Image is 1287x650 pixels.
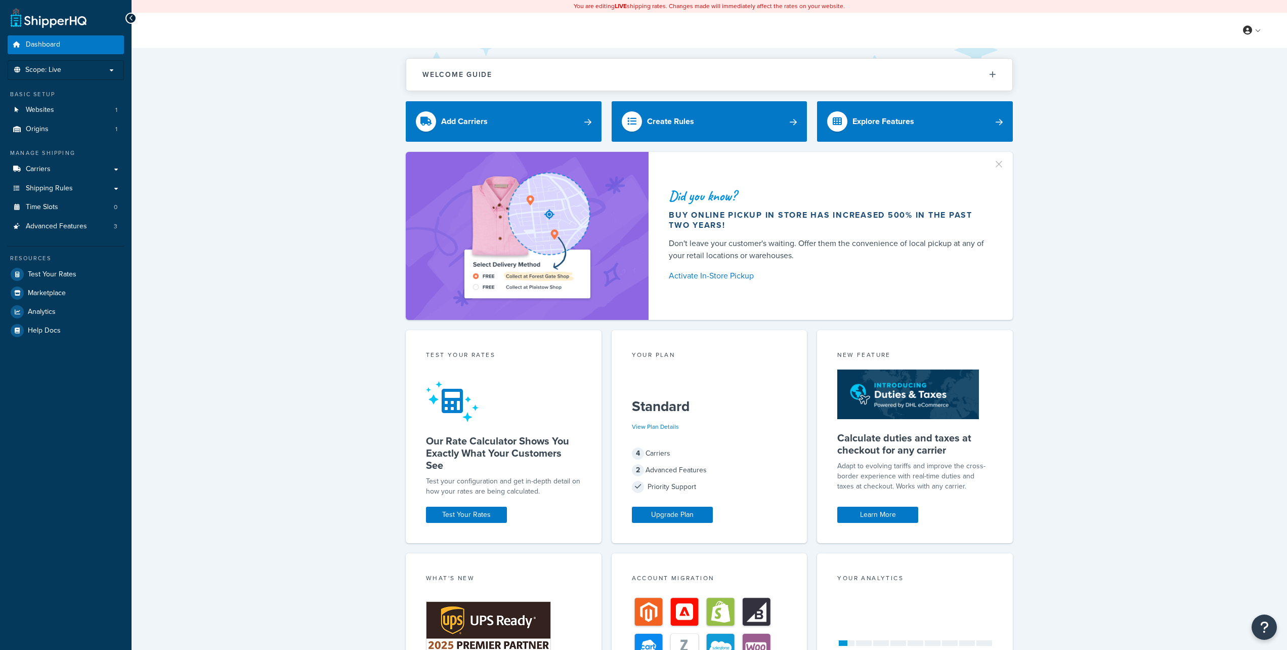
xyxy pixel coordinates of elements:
[28,289,66,298] span: Marketplace
[26,40,60,49] span: Dashboard
[817,101,1013,142] a: Explore Features
[406,59,1012,91] button: Welcome Guide
[632,448,644,460] span: 4
[8,160,124,179] a: Carriers
[669,269,989,283] a: Activate In-Store Pickup
[8,303,124,321] a: Analytics
[8,90,124,99] div: Basic Setup
[28,327,61,335] span: Help Docs
[669,189,989,203] div: Did you know?
[837,507,918,523] a: Learn More
[632,464,644,476] span: 2
[837,350,993,362] div: New Feature
[8,198,124,217] a: Time Slots0
[837,432,993,456] h5: Calculate duties and taxes at checkout for any carrier
[669,237,989,262] div: Don't leave your customer's waiting. Offer them the convenience of local pickup at any of your re...
[8,120,124,139] a: Origins1
[26,125,49,134] span: Origins
[632,422,679,431] a: View Plan Details
[837,461,993,492] p: Adapt to evolving tariffs and improve the cross-border experience with real-time duties and taxes...
[632,507,713,523] a: Upgrade Plan
[647,114,694,129] div: Create Rules
[837,574,993,585] div: Your Analytics
[612,101,807,142] a: Create Rules
[115,106,117,114] span: 1
[426,476,581,497] div: Test your configuration and get in-depth detail on how your rates are being calculated.
[8,284,124,302] a: Marketplace
[8,179,124,198] a: Shipping Rules
[426,507,507,523] a: Test Your Rates
[426,574,581,585] div: What's New
[115,125,117,134] span: 1
[426,435,581,471] h5: Our Rate Calculator Shows You Exactly What Your Customers See
[669,210,989,230] div: Buy online pickup in store has increased 500% in the past two years!
[26,106,54,114] span: Websites
[8,217,124,236] li: Advanced Features
[26,222,87,231] span: Advanced Features
[632,463,787,477] div: Advanced Features
[8,101,124,119] a: Websites1
[632,350,787,362] div: Your Plan
[8,217,124,236] a: Advanced Features3
[8,254,124,263] div: Resources
[25,66,61,74] span: Scope: Live
[8,101,124,119] li: Websites
[26,165,51,174] span: Carriers
[426,350,581,362] div: Test your rates
[852,114,914,129] div: Explore Features
[632,480,787,494] div: Priority Support
[441,114,488,129] div: Add Carriers
[114,222,117,231] span: 3
[8,321,124,340] a: Help Docs
[114,203,117,212] span: 0
[28,308,56,316] span: Analytics
[632,574,787,585] div: Account Migration
[8,35,124,54] a: Dashboard
[28,270,76,279] span: Test Your Rates
[406,101,602,142] a: Add Carriers
[422,71,492,78] h2: Welcome Guide
[26,184,73,193] span: Shipping Rules
[8,149,124,157] div: Manage Shipping
[436,167,619,305] img: ad-shirt-map-b0359fc47e01cab431d101c4b569394f6a03f54285957d908178d52f29eb9668.png
[632,398,787,415] h5: Standard
[8,120,124,139] li: Origins
[26,203,58,212] span: Time Slots
[8,198,124,217] li: Time Slots
[1252,615,1277,640] button: Open Resource Center
[615,2,627,11] b: LIVE
[8,265,124,283] a: Test Your Rates
[632,446,787,461] div: Carriers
